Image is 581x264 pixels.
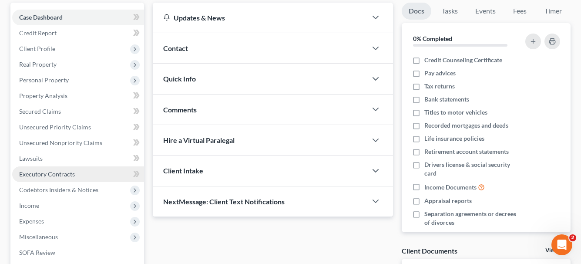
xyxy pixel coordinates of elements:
a: Timer [537,3,569,20]
a: Secured Claims [12,104,144,119]
span: Comments [163,105,197,114]
a: Tasks [435,3,465,20]
strong: 0% Completed [413,35,452,42]
span: NextMessage: Client Text Notifications [163,197,285,206]
span: Drivers license & social security card [424,160,521,178]
span: Client Intake [163,166,203,175]
span: Lawsuits [19,155,43,162]
iframe: Intercom live chat [551,234,572,255]
span: Life insurance policies [424,134,484,143]
a: Docs [402,3,431,20]
span: Personal Property [19,76,69,84]
span: Recorded mortgages and deeds [424,121,508,130]
span: Credit Counseling Certificate [424,56,502,64]
span: Pay advices [424,69,456,78]
a: Executory Contracts [12,166,144,182]
a: View All [545,247,567,254]
span: Codebtors Insiders & Notices [19,186,98,193]
span: 2 [569,234,576,241]
div: Updates & News [163,13,356,22]
span: Executory Contracts [19,170,75,178]
span: Miscellaneous [19,233,58,240]
span: SOFA Review [19,249,55,256]
span: Property Analysis [19,92,67,99]
span: Case Dashboard [19,14,63,21]
a: Unsecured Nonpriority Claims [12,135,144,151]
a: SOFA Review [12,245,144,261]
span: Unsecured Nonpriority Claims [19,139,102,146]
span: Bank statements [424,95,469,104]
a: Fees [506,3,534,20]
span: Real Property [19,61,57,68]
span: Credit Report [19,29,57,37]
a: Lawsuits [12,151,144,166]
span: Titles to motor vehicles [424,108,487,117]
a: Events [468,3,503,20]
span: Secured Claims [19,108,61,115]
span: Separation agreements or decrees of divorces [424,210,521,227]
a: Unsecured Priority Claims [12,119,144,135]
span: Income [19,202,39,209]
span: Contact [163,44,188,52]
a: Case Dashboard [12,10,144,25]
span: Income Documents [424,183,477,192]
span: Retirement account statements [424,147,509,156]
span: Expenses [19,217,44,225]
span: Appraisal reports [424,196,472,205]
span: Tax returns [424,82,455,91]
a: Property Analysis [12,88,144,104]
span: Quick Info [163,74,196,83]
span: Unsecured Priority Claims [19,123,91,131]
div: Client Documents [402,246,457,255]
span: Hire a Virtual Paralegal [163,136,235,144]
span: Client Profile [19,45,55,52]
a: Credit Report [12,25,144,41]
